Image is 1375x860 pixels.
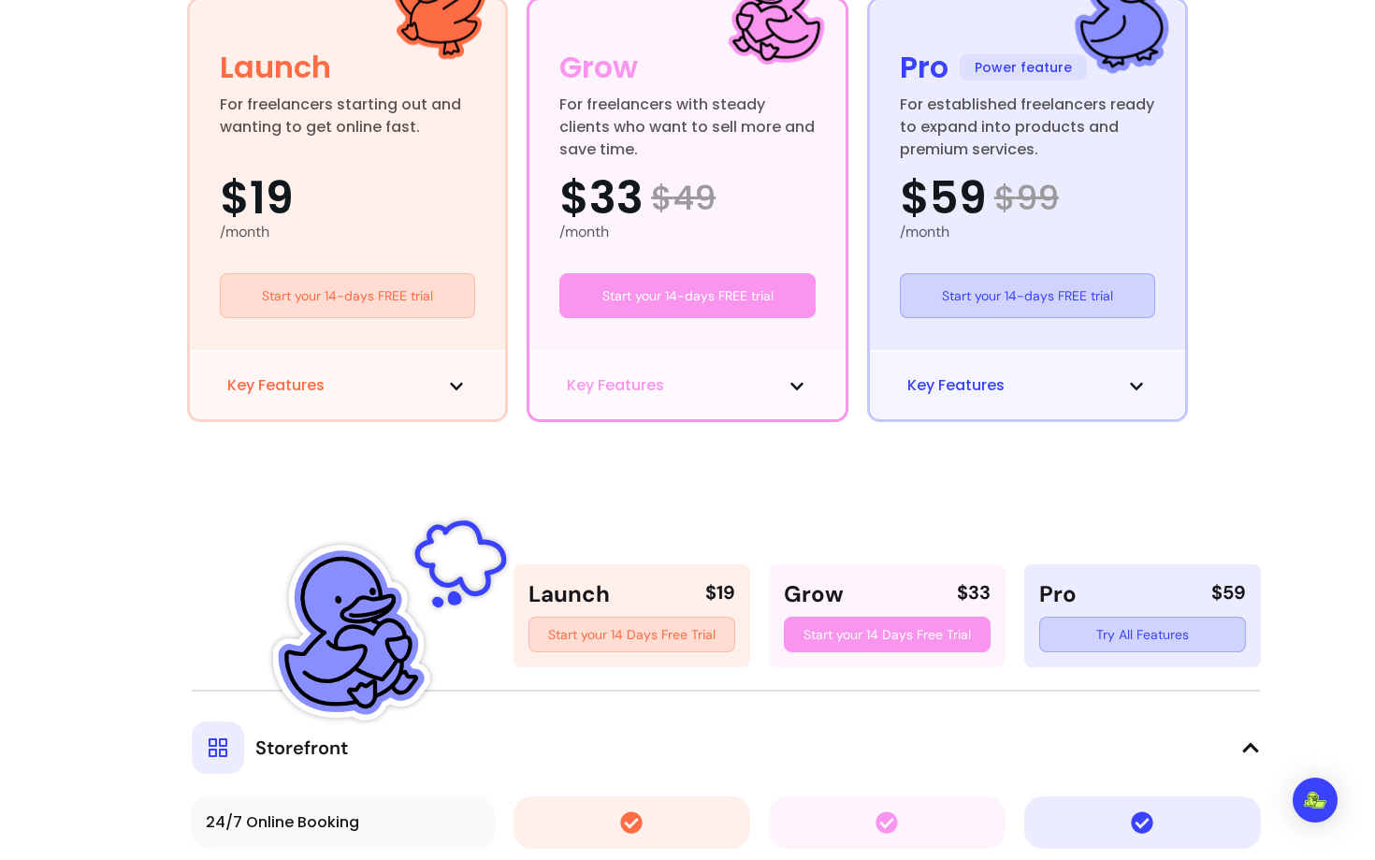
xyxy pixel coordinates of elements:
[1293,778,1338,823] div: Open Intercom Messenger
[528,617,735,652] a: Start your 14 Days Free Trial
[206,811,480,834] div: 24/7 Online Booking
[900,273,1156,318] a: Start your 14-days FREE trial
[559,221,816,243] div: /month
[651,180,716,217] span: $ 49
[784,579,844,609] div: Grow
[559,176,644,221] span: $33
[220,273,476,318] a: Start your 14-days FREE trial
[907,374,1149,397] button: Key Features
[1039,617,1246,652] a: Try All Features
[255,735,348,761] span: Storefront
[900,176,987,221] span: $59
[994,180,1059,217] span: $ 99
[960,54,1087,80] span: Power feature
[192,690,1260,774] button: Storefront
[567,374,664,397] span: Key Features
[559,45,638,90] div: Grow
[1039,579,1077,609] div: Pro
[900,94,1156,138] div: For established freelancers ready to expand into products and premium services.
[220,94,476,138] div: For freelancers starting out and wanting to get online fast.
[559,273,816,318] a: Start your 14-days FREE trial
[1211,579,1246,609] div: $59
[567,374,808,397] button: Key Features
[220,176,294,221] span: $19
[900,221,1156,243] div: /month
[559,94,816,138] div: For freelancers with steady clients who want to sell more and save time.
[907,374,1005,397] span: Key Features
[957,579,991,609] div: $ 33
[272,503,506,737] img: Fluum Duck sticker
[220,221,476,243] div: /month
[705,579,735,609] div: $ 19
[227,374,469,397] button: Key Features
[784,617,991,652] a: Start your 14 Days Free Trial
[227,374,325,397] span: Key Features
[528,579,610,609] div: Launch
[220,45,331,90] div: Launch
[900,45,948,90] div: Pro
